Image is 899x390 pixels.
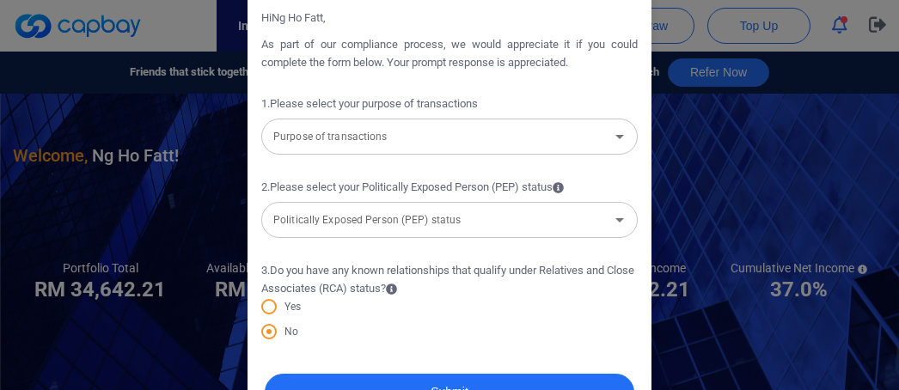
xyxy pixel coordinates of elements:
[608,125,632,149] button: Open
[277,299,301,314] span: Yes
[261,9,638,27] p: Hi Ng Ho Fatt ,
[261,262,638,298] span: 3 . Do you have any known relationships that qualify under Relatives and Close Associates (RCA) s...
[277,324,298,339] span: No
[261,95,478,113] span: 1 . Please select your purpose of transactions
[261,36,638,72] p: As part of our compliance process, we would appreciate it if you could complete the form below. Y...
[261,179,564,197] span: 2 . Please select your Politically Exposed Person (PEP) status
[608,208,632,232] button: Open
